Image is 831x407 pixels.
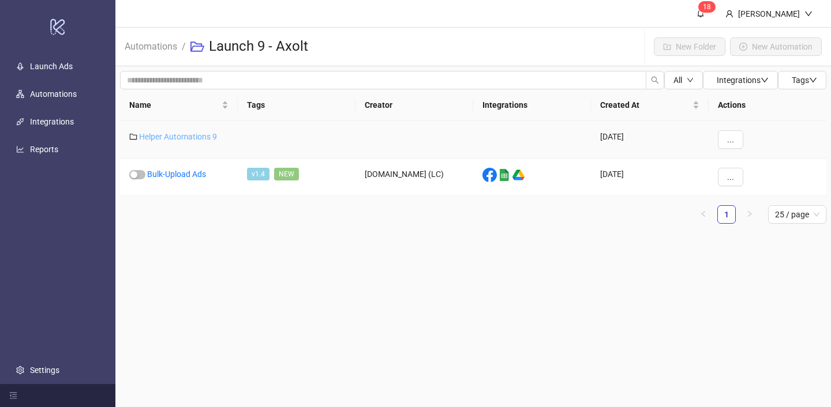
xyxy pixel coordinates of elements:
sup: 18 [698,1,716,13]
a: Launch Ads [30,62,73,71]
li: / [182,37,186,56]
span: user [725,10,733,18]
th: Name [120,89,238,121]
span: Integrations [717,76,769,85]
span: left [700,210,707,217]
a: Automations [122,39,179,52]
span: search [651,76,659,84]
button: Alldown [664,71,703,89]
button: ... [718,168,743,186]
button: Integrationsdown [703,71,778,89]
div: [DATE] [591,121,709,159]
span: All [673,76,682,85]
span: menu-fold [9,391,17,400]
li: 1 [717,205,736,224]
li: Previous Page [694,205,713,224]
a: Integrations [30,117,74,126]
th: Created At [591,89,709,121]
span: 8 [707,3,711,11]
h3: Launch 9 - Axolt [209,37,308,56]
a: Settings [30,365,59,375]
span: Created At [600,99,690,111]
button: New Folder [654,37,725,56]
div: [DATE] [591,159,709,196]
span: folder [129,133,137,141]
button: New Automation [730,37,822,56]
span: down [809,76,817,84]
span: bell [697,9,705,17]
th: Actions [709,89,826,121]
span: 25 / page [775,206,819,223]
a: Automations [30,89,77,99]
button: ... [718,130,743,149]
a: 1 [718,206,735,223]
span: Tags [792,76,817,85]
button: right [740,205,759,224]
a: Helper Automations 9 [139,132,217,141]
div: Page Size [768,205,826,224]
th: Integrations [473,89,591,121]
span: 1 [703,3,707,11]
span: Name [129,99,219,111]
a: Bulk-Upload Ads [147,169,206,179]
li: Next Page [740,205,759,224]
span: down [687,77,694,84]
span: down [761,76,769,84]
span: ... [727,135,734,144]
span: folder-open [190,40,204,54]
span: v1.4 [247,168,269,180]
span: NEW [274,168,299,180]
span: down [804,10,813,18]
span: right [746,210,753,217]
th: Tags [238,89,355,121]
button: left [694,205,713,224]
a: Reports [30,145,58,154]
span: ... [727,172,734,182]
button: Tagsdown [778,71,826,89]
div: [DOMAIN_NAME] (LC) [355,159,473,196]
div: [PERSON_NAME] [733,7,804,20]
th: Creator [355,89,473,121]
